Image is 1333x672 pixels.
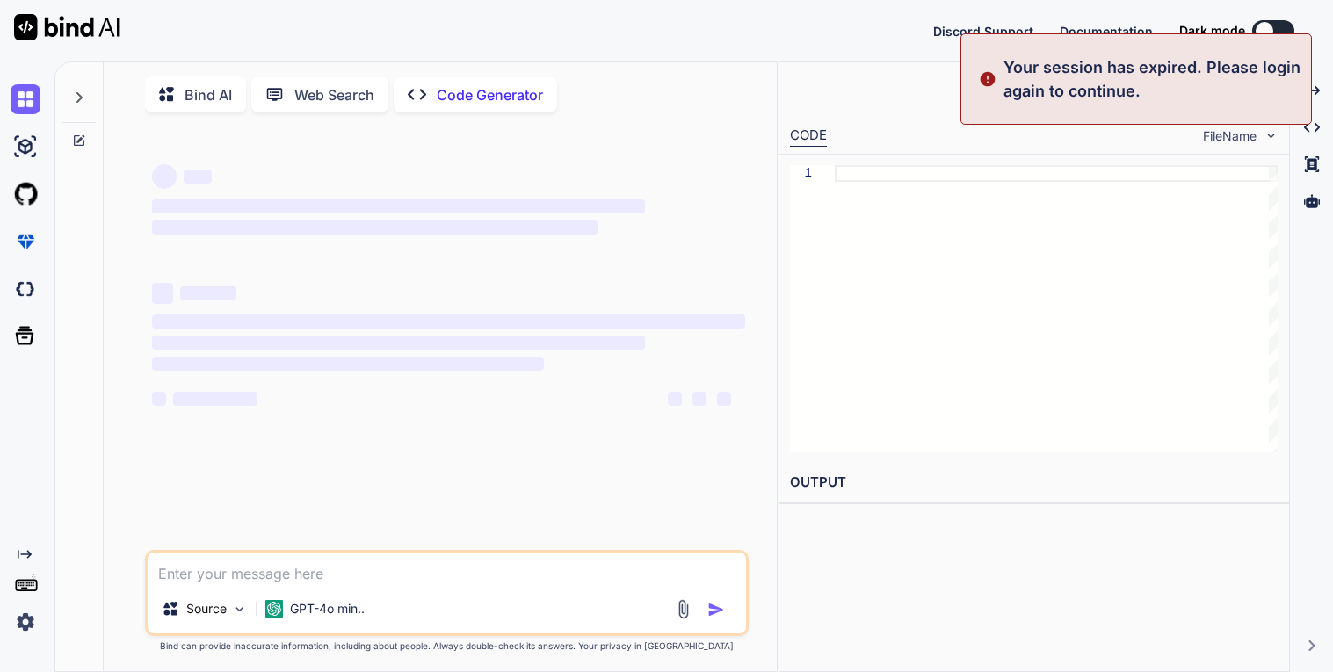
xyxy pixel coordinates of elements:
img: chevron down [1264,128,1279,143]
span: FileName [1203,127,1257,145]
span: ‌ [152,392,166,406]
p: GPT-4o min.. [290,600,365,618]
span: Documentation [1060,24,1153,39]
span: ‌ [152,283,173,304]
span: ‌ [152,199,644,213]
img: icon [707,601,725,618]
p: Your session has expired. Please login again to continue. [1003,55,1300,103]
span: Discord Support [933,24,1033,39]
span: ‌ [152,314,745,329]
img: darkCloudIdeIcon [11,274,40,304]
img: Pick Models [232,602,247,617]
p: Bind AI [185,84,232,105]
p: Source [186,600,227,618]
button: Discord Support [933,22,1033,40]
span: ‌ [152,164,177,189]
span: ‌ [152,220,597,235]
span: Dark mode [1179,22,1245,40]
img: alert [979,55,996,103]
img: attachment [673,599,693,619]
img: chat [11,84,40,114]
img: ai-studio [11,132,40,162]
span: ‌ [180,286,236,300]
img: GPT-4o mini [265,600,283,618]
p: Bind can provide inaccurate information, including about people. Always double-check its answers.... [145,639,749,653]
img: premium [11,227,40,257]
span: ‌ [173,392,257,406]
span: ‌ [692,392,706,406]
button: Documentation [1060,22,1153,40]
div: 1 [790,165,812,182]
span: ‌ [668,392,682,406]
img: settings [11,607,40,637]
p: Code Generator [437,84,543,105]
span: ‌ [184,170,212,184]
img: Bind AI [14,14,120,40]
p: Web Search [294,84,374,105]
img: githubLight [11,179,40,209]
span: ‌ [152,357,544,371]
span: ‌ [152,336,644,350]
div: CODE [790,126,827,147]
span: ‌ [717,392,731,406]
h2: OUTPUT [779,462,1289,503]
